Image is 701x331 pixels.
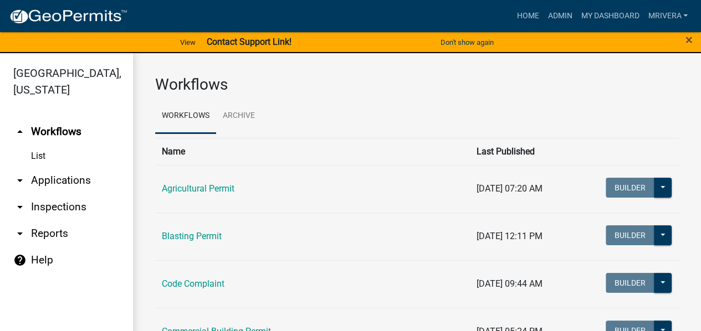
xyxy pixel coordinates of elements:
[13,125,27,138] i: arrow_drop_up
[436,33,498,51] button: Don't show again
[470,138,574,165] th: Last Published
[543,6,576,27] a: Admin
[606,225,654,245] button: Builder
[13,254,27,267] i: help
[606,273,654,293] button: Builder
[162,231,222,241] a: Blasting Permit
[685,33,693,46] button: Close
[162,183,234,194] a: Agricultural Permit
[606,178,654,198] button: Builder
[685,32,693,48] span: ×
[155,138,470,165] th: Name
[176,33,200,51] a: View
[207,37,291,47] strong: Contact Support Link!
[162,278,224,289] a: Code Complaint
[13,227,27,240] i: arrow_drop_down
[643,6,692,27] a: mrivera
[512,6,543,27] a: Home
[13,174,27,187] i: arrow_drop_down
[477,278,543,289] span: [DATE] 09:44 AM
[13,200,27,214] i: arrow_drop_down
[576,6,643,27] a: My Dashboard
[477,183,543,194] span: [DATE] 07:20 AM
[216,99,262,134] a: Archive
[477,231,543,241] span: [DATE] 12:11 PM
[155,99,216,134] a: Workflows
[155,75,679,94] h3: Workflows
